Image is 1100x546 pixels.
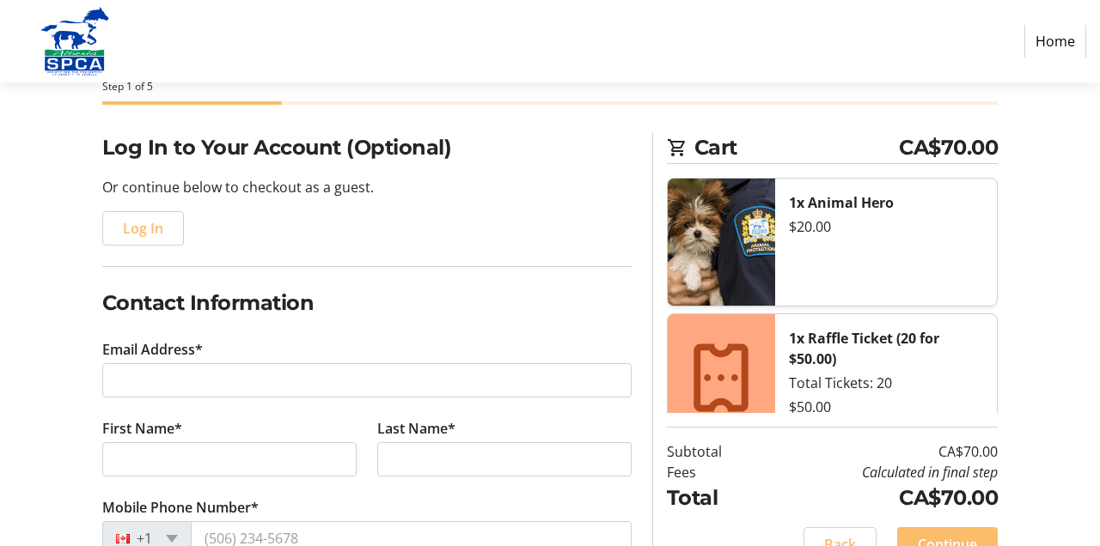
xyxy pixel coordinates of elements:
label: Last Name* [377,418,455,439]
div: Step 1 of 5 [102,79,999,94]
td: CA$70.00 [762,441,998,462]
span: CA$70.00 [899,132,998,163]
td: CA$70.00 [762,482,998,513]
img: Alberta SPCA's Logo [14,7,136,76]
label: Mobile Phone Number* [102,497,259,518]
td: Calculated in final step [762,462,998,482]
label: Email Address* [102,339,203,360]
strong: 1x Animal Hero [789,193,894,212]
div: $50.00 [789,397,984,417]
p: Or continue below to checkout as a guest. [102,177,632,197]
div: $20.00 [789,216,984,237]
a: Home [1024,25,1086,58]
strong: 1x Raffle Ticket (20 for $50.00) [789,329,939,368]
h2: Log In to Your Account (Optional) [102,132,632,163]
td: Subtotal [667,441,762,462]
label: First Name* [102,418,182,439]
td: Total [667,482,762,513]
span: Log In [123,218,163,239]
button: Log In [102,211,184,246]
img: Animal Hero [668,179,775,306]
div: Total Tickets: 20 [789,373,984,393]
span: Cart [694,132,900,163]
td: Fees [667,462,762,482]
h2: Contact Information [102,288,632,318]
